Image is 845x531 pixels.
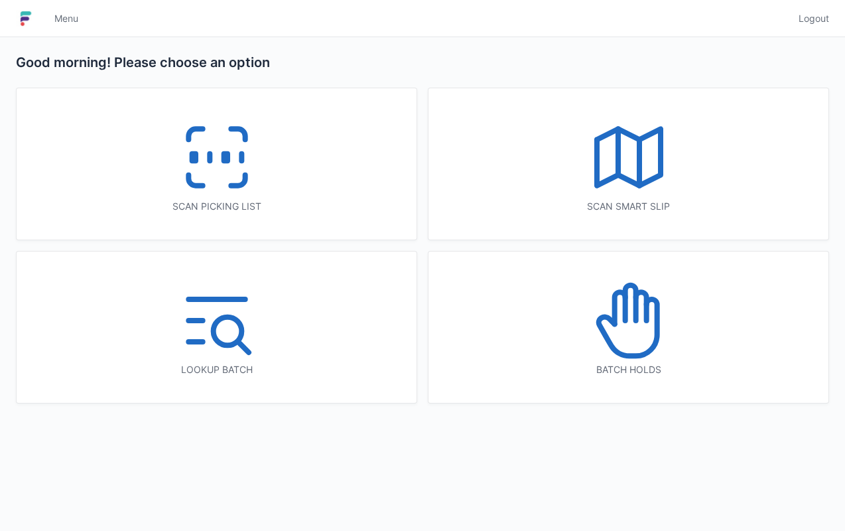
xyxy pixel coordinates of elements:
[16,53,829,72] h2: Good morning! Please choose an option
[43,363,390,376] div: Lookup batch
[799,12,829,25] span: Logout
[16,88,417,240] a: Scan picking list
[455,200,802,213] div: Scan smart slip
[455,363,802,376] div: Batch holds
[791,7,829,31] a: Logout
[428,251,829,404] a: Batch holds
[46,7,86,31] a: Menu
[43,200,390,213] div: Scan picking list
[428,88,829,240] a: Scan smart slip
[16,251,417,404] a: Lookup batch
[54,12,78,25] span: Menu
[16,8,36,29] img: logo-small.jpg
